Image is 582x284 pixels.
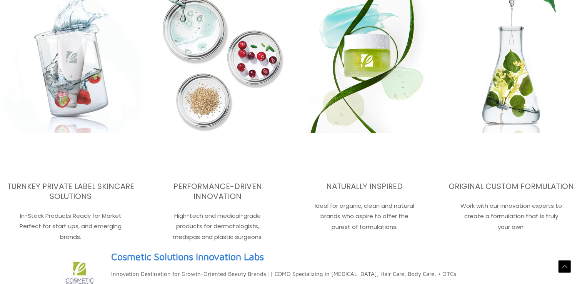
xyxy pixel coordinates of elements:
[296,181,434,191] h3: NATURALLY INSPIRED
[111,269,456,279] p: Innovation Destination for Growth-Oriented Beauty Brands || CDMO Specializing in [MEDICAL_DATA], ...
[442,181,580,191] h3: ORIGINAL CUSTOM FORMULATION
[2,210,140,243] p: In-Stock Products Ready for Market Perfect for start ups, and emerging brands.
[149,181,287,201] h3: PERFORMANCE-DRIVEN INNOVATION
[2,181,140,201] h3: TURNKEY PRIVATE LABEL SKINCARE SOLUTIONS
[149,210,287,243] p: High-tech and medical-grade products for dermatologists, medspas and plastic surgeons.
[296,200,434,233] p: Ideal for organic, clean and natural brands who aspire to offer the purest of formulations.
[111,248,264,266] a: View page on LinkedIn
[442,200,580,233] p: Work with our innovation experts to create a formulation that is truly your own.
